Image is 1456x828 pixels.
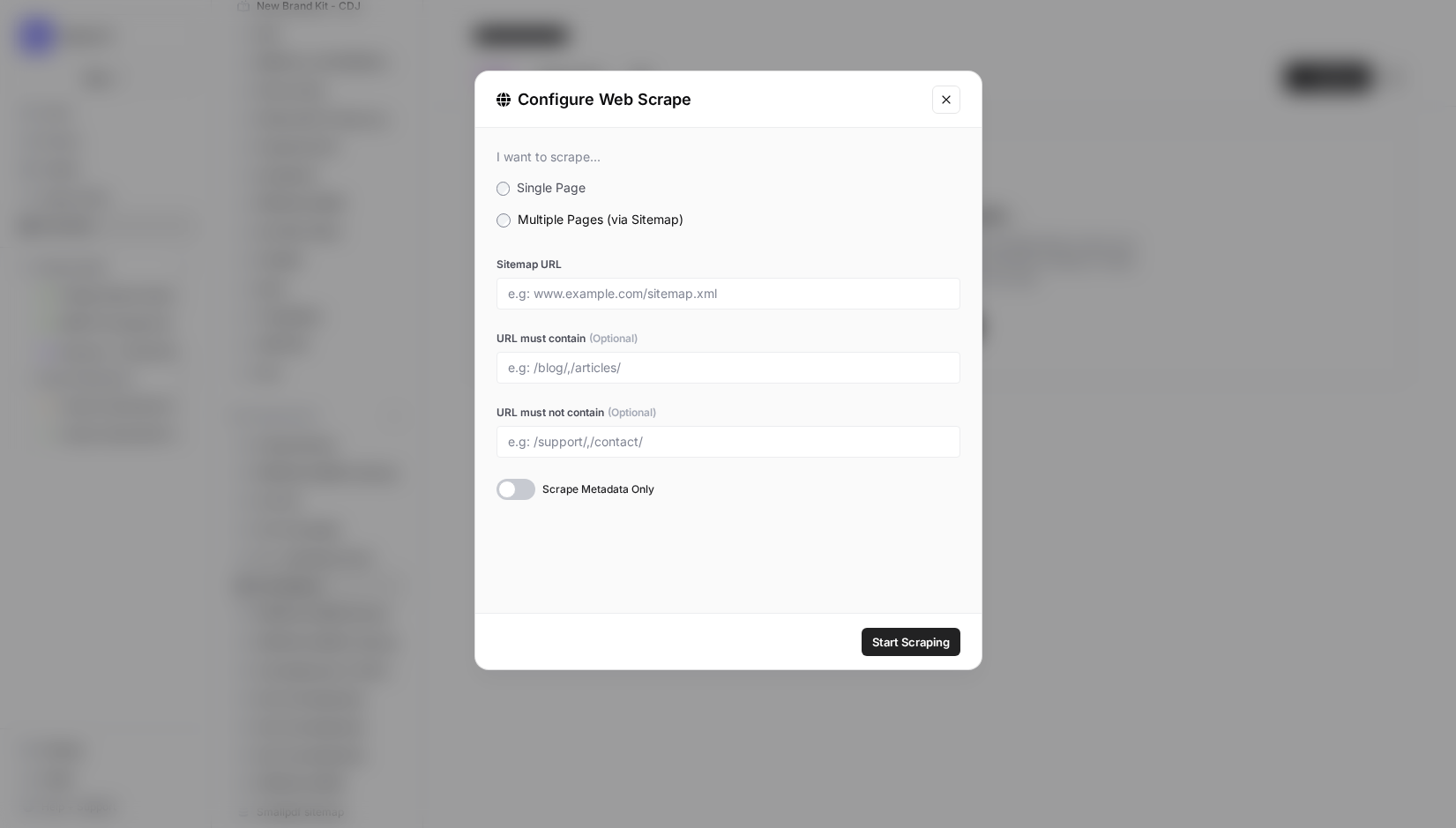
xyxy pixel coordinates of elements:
input: Multiple Pages (via Sitemap) [497,213,511,228]
span: Scrape Metadata Only [542,481,654,497]
button: Close modal [932,86,960,114]
label: URL must contain [497,331,960,347]
span: (Optional) [608,405,656,421]
label: Sitemap URL [497,257,960,272]
input: e.g: /blog/,/articles/ [508,360,949,376]
input: e.g: www.example.com/sitemap.xml [508,286,949,302]
div: Configure Web Scrape [497,87,922,112]
button: Start Scraping [862,628,960,656]
span: Single Page [517,180,586,195]
label: URL must not contain [497,405,960,421]
input: Single Page [497,182,511,196]
span: Multiple Pages (via Sitemap) [518,212,683,227]
div: I want to scrape... [497,149,960,165]
span: (Optional) [589,331,638,347]
span: Start Scraping [872,633,950,651]
input: e.g: /support/,/contact/ [508,434,949,450]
